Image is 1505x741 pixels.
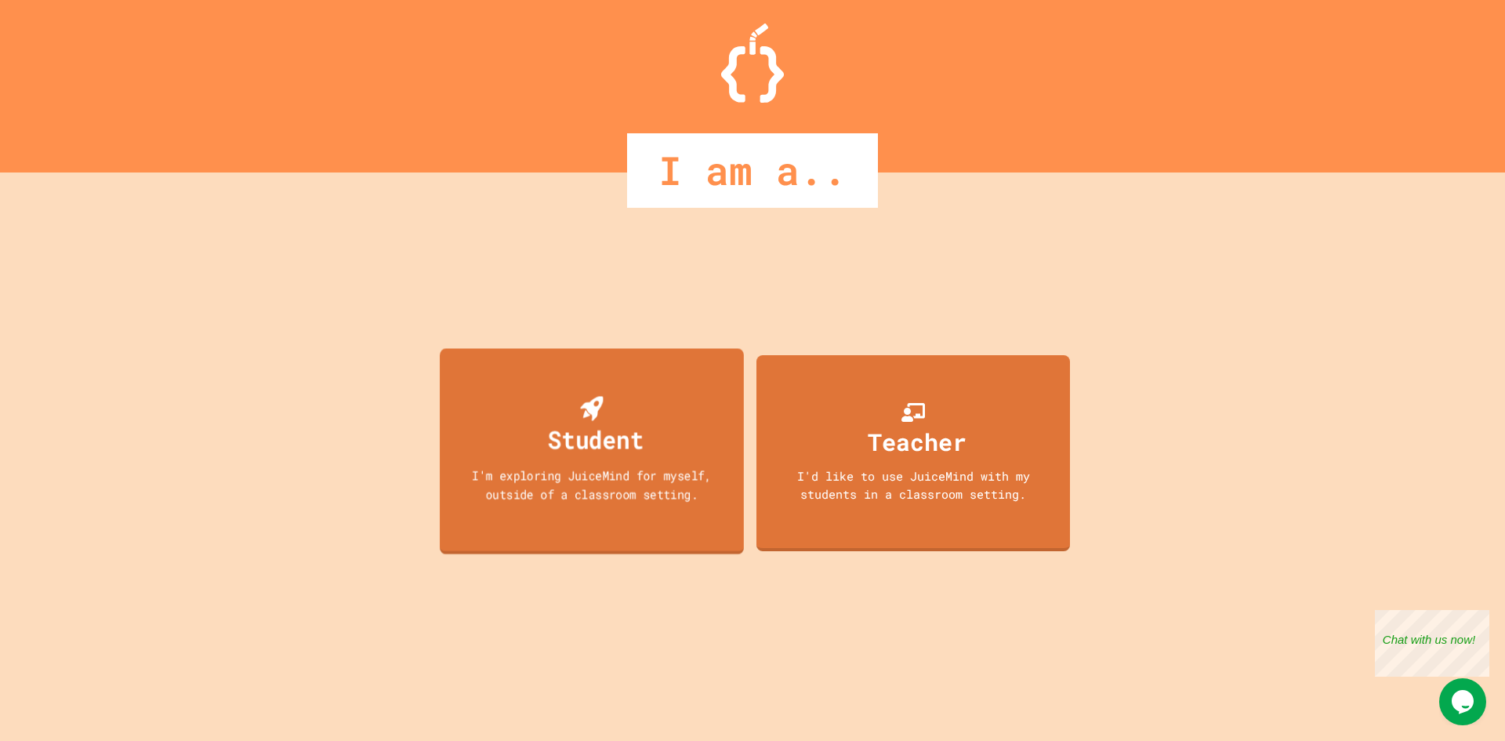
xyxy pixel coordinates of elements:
img: Logo.svg [721,24,784,103]
div: I'd like to use JuiceMind with my students in a classroom setting. [772,467,1054,503]
iframe: chat widget [1375,610,1489,677]
iframe: chat widget [1439,678,1489,725]
div: Teacher [868,424,966,459]
div: Student [548,420,644,457]
div: I'm exploring JuiceMind for myself, outside of a classroom setting. [455,466,728,503]
div: I am a.. [627,133,878,208]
